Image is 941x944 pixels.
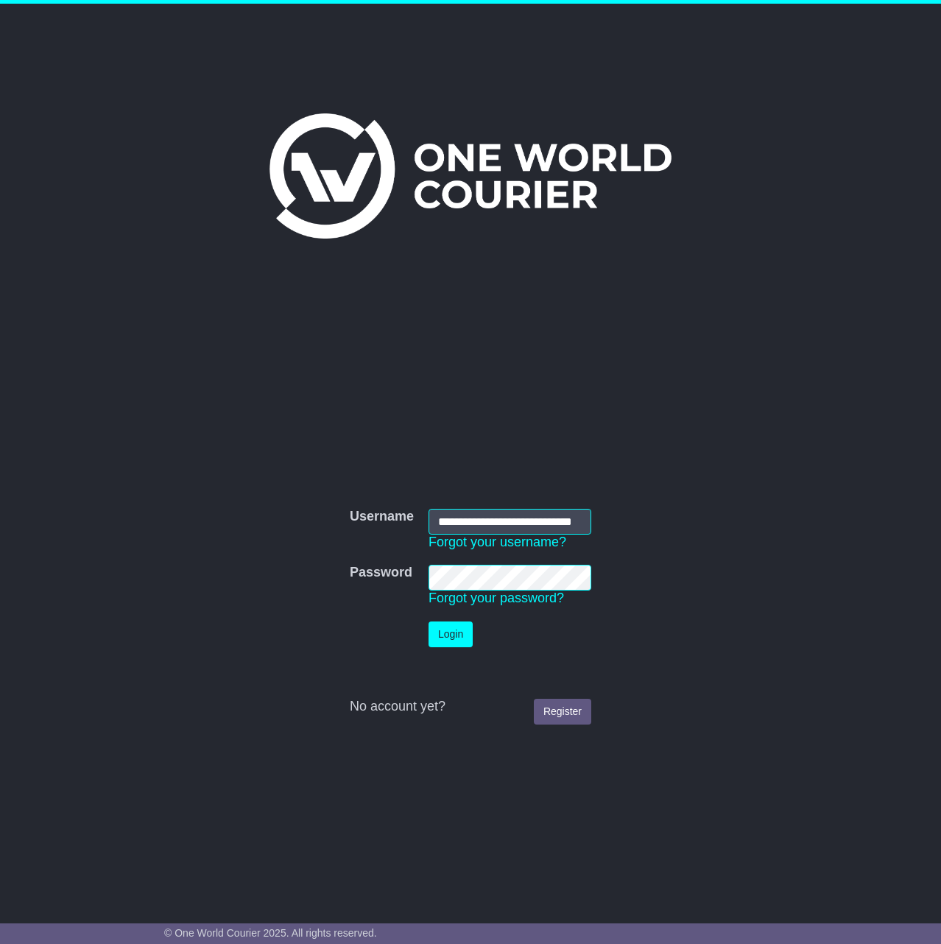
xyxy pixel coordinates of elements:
[534,699,591,725] a: Register
[164,927,377,939] span: © One World Courier 2025. All rights reserved.
[429,621,473,647] button: Login
[429,591,564,605] a: Forgot your password?
[350,565,412,581] label: Password
[429,535,566,549] a: Forgot your username?
[350,509,414,525] label: Username
[350,699,591,715] div: No account yet?
[269,113,672,239] img: One World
